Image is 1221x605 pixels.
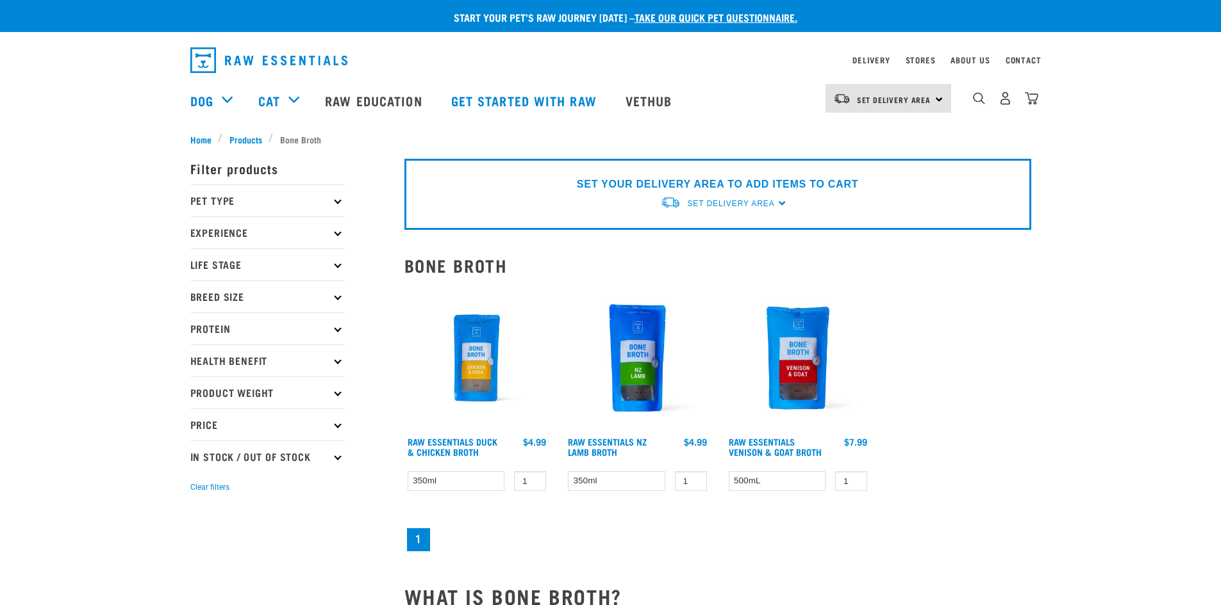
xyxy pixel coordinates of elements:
[180,42,1042,78] nav: dropdown navigation
[190,133,1031,146] nav: breadcrumbs
[844,437,867,447] div: $7.99
[407,528,430,551] a: Page 1
[568,439,647,454] a: Raw Essentials NZ Lamb Broth
[565,286,710,431] img: Raw Essentials New Zealand Lamb Bone Broth For Cats & Dogs
[857,97,931,102] span: Set Delivery Area
[438,75,613,126] a: Get started with Raw
[726,286,871,431] img: Raw Essentials Venison Goat Novel Protein Hypoallergenic Bone Broth Cats & Dogs
[660,196,681,209] img: van-moving.png
[404,286,550,431] img: RE Product Shoot 2023 Nov8793 1
[951,58,990,62] a: About Us
[404,255,1031,275] h2: Bone Broth
[222,133,269,146] a: Products
[190,481,229,493] button: Clear filters
[729,439,822,454] a: Raw Essentials Venison & Goat Broth
[190,376,344,408] p: Product Weight
[190,344,344,376] p: Health Benefit
[190,47,347,73] img: Raw Essentials Logo
[190,280,344,312] p: Breed Size
[190,408,344,440] p: Price
[1025,92,1038,105] img: home-icon@2x.png
[577,177,858,192] p: SET YOUR DELIVERY AREA TO ADD ITEMS TO CART
[833,93,851,104] img: van-moving.png
[1006,58,1042,62] a: Contact
[408,439,497,454] a: Raw Essentials Duck & Chicken Broth
[906,58,936,62] a: Stores
[190,91,213,110] a: Dog
[852,58,890,62] a: Delivery
[190,440,344,472] p: In Stock / Out Of Stock
[523,437,546,447] div: $4.99
[190,248,344,280] p: Life Stage
[312,75,438,126] a: Raw Education
[675,471,707,491] input: 1
[190,184,344,216] p: Pet Type
[684,437,707,447] div: $4.99
[973,92,985,104] img: home-icon-1@2x.png
[190,152,344,184] p: Filter products
[229,133,262,146] span: Products
[514,471,546,491] input: 1
[613,75,688,126] a: Vethub
[258,91,280,110] a: Cat
[687,199,774,208] span: Set Delivery Area
[999,92,1012,105] img: user.png
[190,133,219,146] a: Home
[635,14,797,20] a: take our quick pet questionnaire.
[190,133,212,146] span: Home
[190,216,344,248] p: Experience
[190,312,344,344] p: Protein
[835,471,867,491] input: 1
[404,526,1031,554] nav: pagination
